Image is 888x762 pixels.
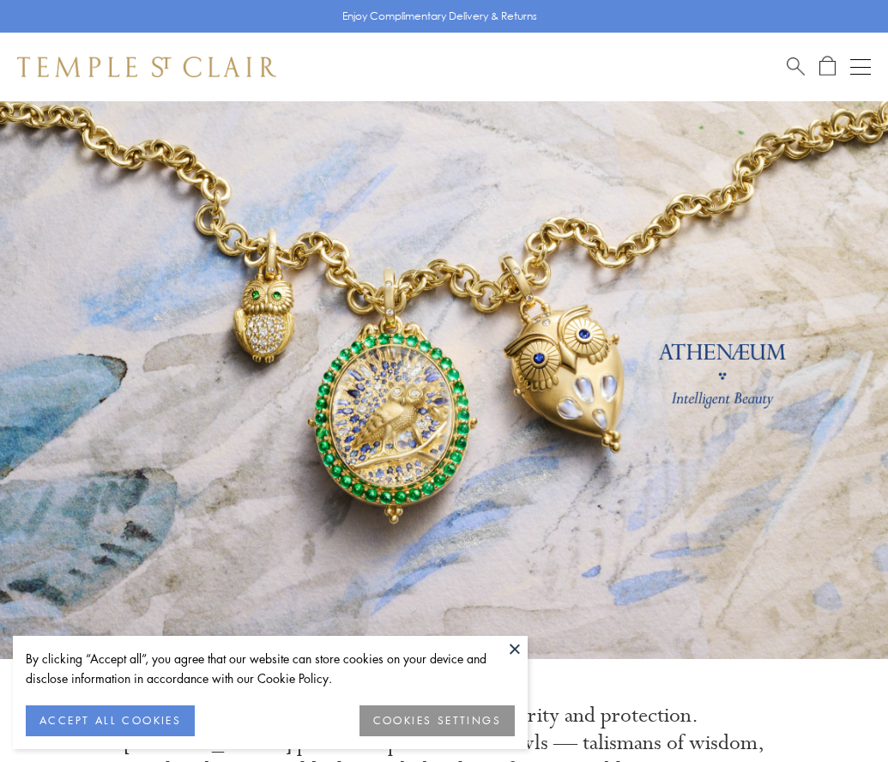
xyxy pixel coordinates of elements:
[26,649,515,688] div: By clicking “Accept all”, you agree that our website can store cookies on your device and disclos...
[359,705,515,736] button: COOKIES SETTINGS
[26,705,195,736] button: ACCEPT ALL COOKIES
[787,56,805,77] a: Search
[819,56,836,77] a: Open Shopping Bag
[342,8,537,25] p: Enjoy Complimentary Delivery & Returns
[850,57,871,77] button: Open navigation
[17,57,276,77] img: Temple St. Clair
